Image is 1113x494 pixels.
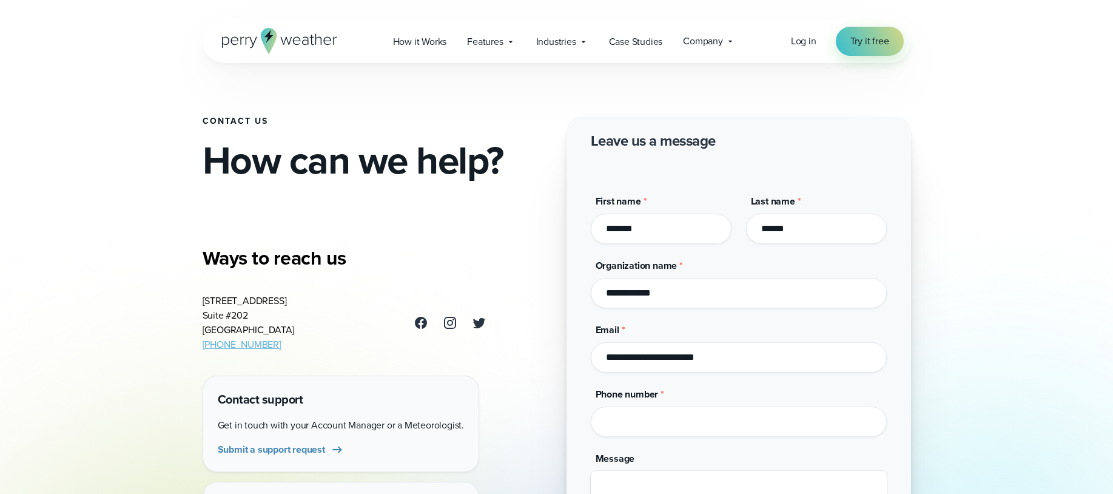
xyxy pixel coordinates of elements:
[599,29,673,54] a: Case Studies
[850,34,889,49] span: Try it free
[836,27,904,56] a: Try it free
[218,391,464,408] h4: Contact support
[791,34,816,48] span: Log in
[203,337,281,351] a: [PHONE_NUMBER]
[596,194,641,208] span: First name
[591,131,716,151] h2: Leave us a message
[393,35,447,49] span: How it Works
[203,246,486,270] h3: Ways to reach us
[218,442,325,457] span: Submit a support request
[609,35,663,49] span: Case Studies
[203,141,547,180] h2: How can we help?
[536,35,576,49] span: Industries
[596,387,659,401] span: Phone number
[218,418,464,433] p: Get in touch with your Account Manager or a Meteorologist.
[596,452,635,465] span: Message
[751,194,795,208] span: Last name
[203,117,547,126] h1: Contact Us
[218,442,345,457] a: Submit a support request
[596,259,678,272] span: Organization name
[596,323,619,337] span: Email
[683,34,723,49] span: Company
[467,35,503,49] span: Features
[383,29,457,54] a: How it Works
[791,34,816,49] a: Log in
[203,294,295,352] address: [STREET_ADDRESS] Suite #202 [GEOGRAPHIC_DATA]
